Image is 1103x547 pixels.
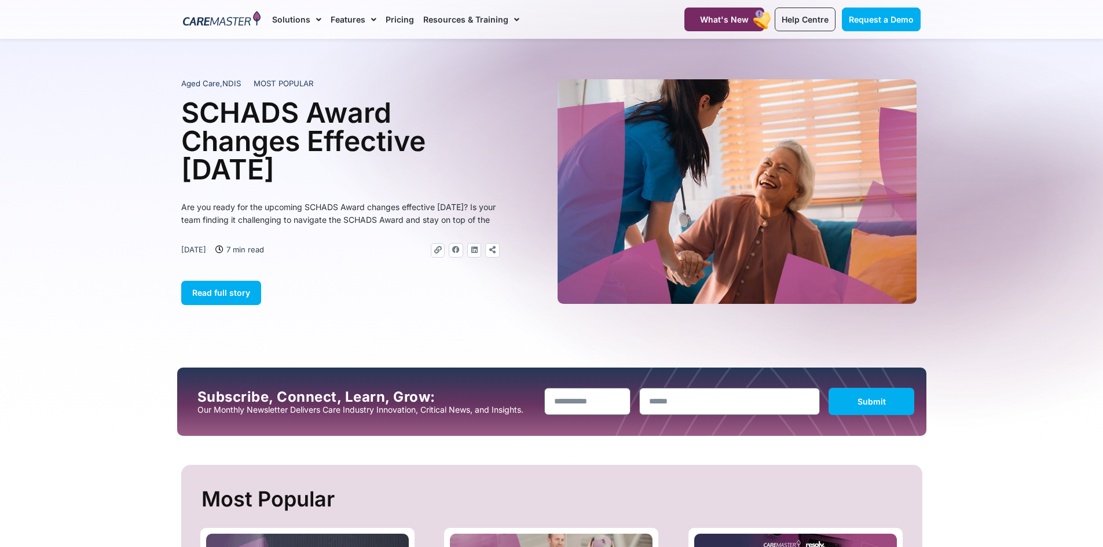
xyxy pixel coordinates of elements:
[192,288,250,298] span: Read full story
[700,14,749,24] span: What's New
[181,201,500,226] p: Are you ready for the upcoming SCHADS Award changes effective [DATE]? Is your team finding it cha...
[181,245,206,254] time: [DATE]
[222,79,241,88] span: NDIS
[201,482,905,516] h2: Most Popular
[842,8,921,31] a: Request a Demo
[181,79,220,88] span: Aged Care
[775,8,836,31] a: Help Centre
[829,388,915,415] button: Submit
[223,243,264,256] span: 7 min read
[544,388,915,421] form: New Form
[181,281,261,305] a: Read full story
[858,397,886,406] span: Submit
[849,14,914,24] span: Request a Demo
[197,405,536,414] p: Our Monthly Newsletter Delivers Care Industry Innovation, Critical News, and Insights.
[181,98,500,183] h1: SCHADS Award Changes Effective [DATE]
[558,79,917,304] img: A heartwarming moment where a support worker in a blue uniform, with a stethoscope draped over he...
[254,78,314,90] span: MOST POPULAR
[183,11,261,28] img: CareMaster Logo
[197,389,536,405] h2: Subscribe, Connect, Learn, Grow:
[782,14,829,24] span: Help Centre
[684,8,764,31] a: What's New
[181,79,241,88] span: ,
